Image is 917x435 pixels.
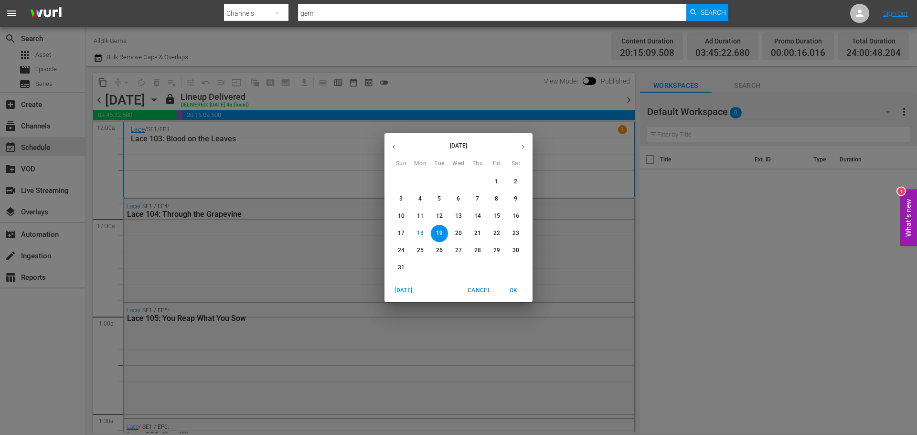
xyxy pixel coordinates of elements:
p: 5 [437,195,441,203]
span: Mon [412,159,429,169]
p: 27 [455,246,462,255]
button: 14 [469,208,486,225]
button: 13 [450,208,467,225]
span: Tue [431,159,448,169]
button: 6 [450,191,467,208]
p: 18 [417,229,424,237]
p: [DATE] [403,141,514,150]
p: 8 [495,195,498,203]
button: 26 [431,242,448,259]
button: 25 [412,242,429,259]
button: 16 [507,208,524,225]
button: 20 [450,225,467,242]
p: 17 [398,229,405,237]
button: 24 [393,242,410,259]
p: 11 [417,212,424,220]
p: 22 [493,229,500,237]
p: 21 [474,229,481,237]
button: 28 [469,242,486,259]
button: [DATE] [388,283,419,298]
div: 1 [897,187,905,195]
p: 7 [476,195,479,203]
span: Search [701,4,726,21]
button: 29 [488,242,505,259]
button: 1 [488,173,505,191]
p: 13 [455,212,462,220]
button: 3 [393,191,410,208]
p: 4 [418,195,422,203]
p: 10 [398,212,405,220]
span: Sat [507,159,524,169]
p: 14 [474,212,481,220]
span: Cancel [468,286,490,296]
button: 11 [412,208,429,225]
span: menu [6,8,17,19]
button: 31 [393,259,410,276]
p: 20 [455,229,462,237]
button: 18 [412,225,429,242]
button: 30 [507,242,524,259]
button: 21 [469,225,486,242]
button: Cancel [464,283,494,298]
button: 4 [412,191,429,208]
button: 5 [431,191,448,208]
button: 19 [431,225,448,242]
p: 1 [495,178,498,186]
button: 7 [469,191,486,208]
button: 8 [488,191,505,208]
p: 30 [512,246,519,255]
button: 27 [450,242,467,259]
p: 29 [493,246,500,255]
button: 10 [393,208,410,225]
p: 31 [398,264,405,272]
button: Open Feedback Widget [900,189,917,246]
button: 22 [488,225,505,242]
span: Sun [393,159,410,169]
span: [DATE] [392,286,415,296]
span: Fri [488,159,505,169]
p: 28 [474,246,481,255]
button: 15 [488,208,505,225]
a: Sign Out [883,10,908,17]
button: 17 [393,225,410,242]
img: ans4CAIJ8jUAAAAAAAAAAAAAAAAAAAAAAAAgQb4GAAAAAAAAAAAAAAAAAAAAAAAAJMjXAAAAAAAAAAAAAAAAAAAAAAAAgAT5G... [23,2,69,25]
p: 3 [399,195,403,203]
p: 12 [436,212,443,220]
span: Wed [450,159,467,169]
p: 23 [512,229,519,237]
p: 15 [493,212,500,220]
p: 2 [514,178,517,186]
button: 23 [507,225,524,242]
p: 26 [436,246,443,255]
button: 9 [507,191,524,208]
p: 25 [417,246,424,255]
p: 19 [436,229,443,237]
button: 2 [507,173,524,191]
span: OK [502,286,525,296]
button: OK [498,283,529,298]
p: 16 [512,212,519,220]
p: 6 [457,195,460,203]
span: Thu [469,159,486,169]
p: 9 [514,195,517,203]
button: 12 [431,208,448,225]
p: 24 [398,246,405,255]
